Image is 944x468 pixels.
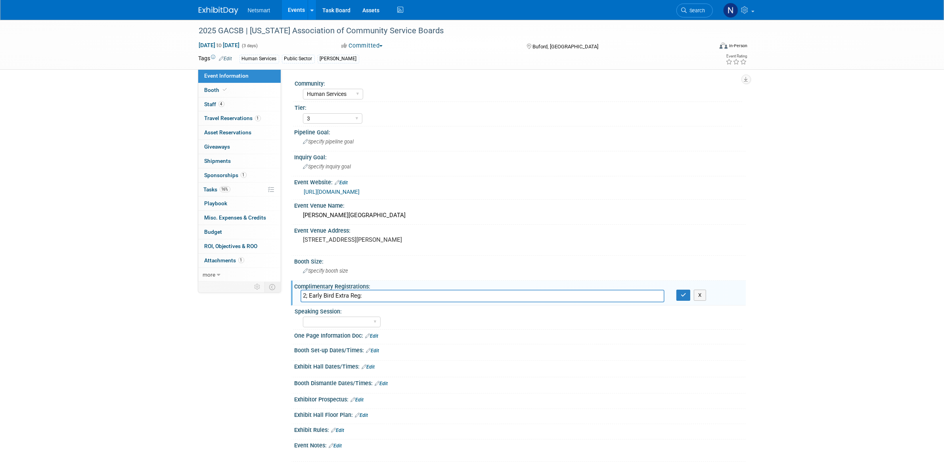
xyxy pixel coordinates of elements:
[205,115,261,121] span: Travel Reservations
[198,225,281,239] a: Budget
[304,189,360,195] a: [URL][DOMAIN_NAME]
[366,348,379,353] a: Edit
[198,69,281,83] a: Event Information
[255,115,261,121] span: 1
[362,364,375,370] a: Edit
[303,164,351,170] span: Specify inquiry goal
[355,413,368,418] a: Edit
[303,236,474,243] pre: [STREET_ADDRESS][PERSON_NAME]
[318,55,359,63] div: [PERSON_NAME]
[295,102,742,112] div: Tier:
[198,111,281,125] a: Travel Reservations1
[295,151,746,161] div: Inquiry Goal:
[303,139,354,145] span: Specify pipeline goal
[205,87,229,93] span: Booth
[238,257,244,263] span: 1
[198,154,281,168] a: Shipments
[366,333,379,339] a: Edit
[676,4,713,17] a: Search
[303,268,348,274] span: Specify booth size
[532,44,598,50] span: Buford, [GEOGRAPHIC_DATA]
[331,428,345,433] a: Edit
[248,7,270,13] span: Netsmart
[205,214,266,221] span: Misc. Expenses & Credits
[203,271,216,278] span: more
[295,256,746,266] div: Booth Size:
[198,211,281,225] a: Misc. Expenses & Credits
[205,243,258,249] span: ROI, Objectives & ROO
[295,306,742,315] div: Speaking Session:
[351,397,364,403] a: Edit
[198,126,281,139] a: Asset Reservations
[205,101,224,107] span: Staff
[264,282,281,292] td: Toggle Event Tabs
[335,180,348,185] a: Edit
[295,200,746,210] div: Event Venue Name:
[295,225,746,235] div: Event Venue Address:
[218,101,224,107] span: 4
[295,344,746,355] div: Booth Set-up Dates/Times:
[199,42,240,49] span: [DATE] [DATE]
[198,254,281,267] a: Attachments1
[205,200,228,206] span: Playbook
[205,257,244,264] span: Attachments
[205,229,222,235] span: Budget
[241,172,247,178] span: 1
[205,73,249,79] span: Event Information
[198,183,281,197] a: Tasks16%
[196,24,701,38] div: 2025 GACSB | [US_STATE] Association of Community Service Boards
[375,381,388,386] a: Edit
[198,239,281,253] a: ROI, Objectives & ROO
[295,424,746,434] div: Exhibit Rules:
[694,290,706,301] button: X
[729,43,747,49] div: In-Person
[198,197,281,210] a: Playbook
[205,172,247,178] span: Sponsorships
[687,8,705,13] span: Search
[723,3,738,18] img: Nina Finn
[295,330,746,340] div: One Page Information Doc:
[199,54,232,63] td: Tags
[329,443,342,449] a: Edit
[295,409,746,419] div: Exhibit Hall Floor Plan:
[219,56,232,61] a: Edit
[205,129,252,136] span: Asset Reservations
[295,126,746,136] div: Pipeline Goal:
[295,281,746,290] div: Complimentary Registrations:
[198,83,281,97] a: Booth
[198,268,281,282] a: more
[204,186,230,193] span: Tasks
[220,186,230,192] span: 16%
[251,282,265,292] td: Personalize Event Tab Strip
[301,209,740,222] div: [PERSON_NAME][GEOGRAPHIC_DATA]
[216,42,223,48] span: to
[223,88,227,92] i: Booth reservation complete
[241,43,258,48] span: (3 days)
[295,377,746,388] div: Booth Dismantle Dates/Times:
[205,158,231,164] span: Shipments
[339,42,386,50] button: Committed
[282,55,315,63] div: Public Sector
[198,140,281,154] a: Giveaways
[198,97,281,111] a: Staff4
[295,439,746,450] div: Event Notes:
[199,7,238,15] img: ExhibitDay
[198,168,281,182] a: Sponsorships1
[726,54,747,58] div: Event Rating
[295,78,742,88] div: Community:
[239,55,279,63] div: Human Services
[295,394,746,404] div: Exhibitor Prospectus:
[295,361,746,371] div: Exhibit Hall Dates/Times:
[205,143,230,150] span: Giveaways
[720,42,728,49] img: Format-Inperson.png
[295,176,746,187] div: Event Website:
[666,41,748,53] div: Event Format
